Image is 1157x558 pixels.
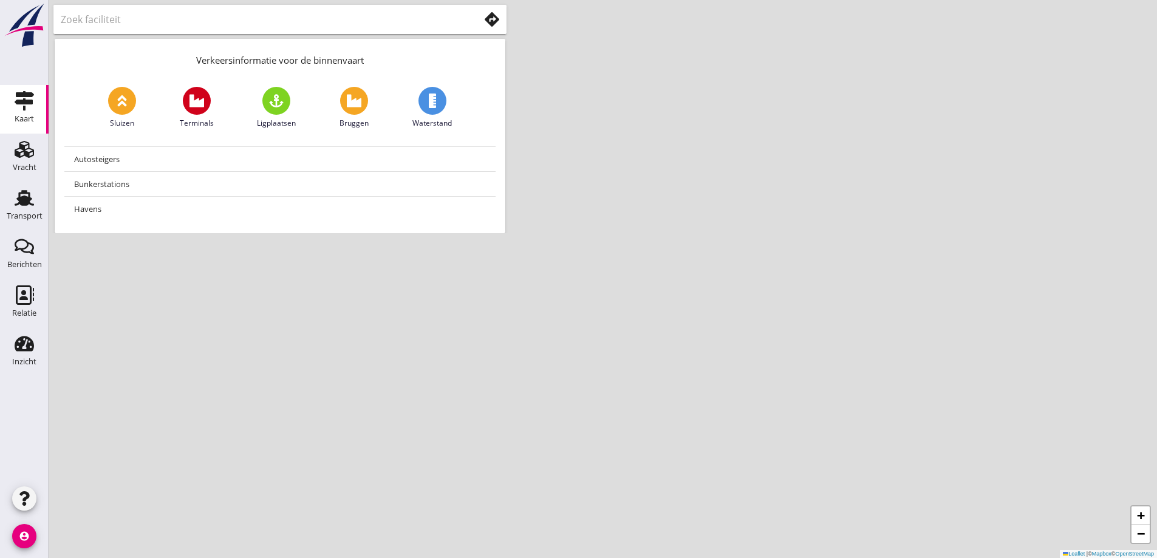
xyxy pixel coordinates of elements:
[1137,508,1145,523] span: +
[55,39,505,77] div: Verkeersinformatie voor de binnenvaart
[412,118,452,129] span: Waterstand
[74,152,486,166] div: Autosteigers
[1131,506,1150,525] a: Zoom in
[15,115,34,123] div: Kaart
[12,524,36,548] i: account_circle
[1092,551,1111,557] a: Mapbox
[180,118,214,129] span: Terminals
[1087,551,1088,557] span: |
[7,260,42,268] div: Berichten
[7,212,43,220] div: Transport
[340,118,369,129] span: Bruggen
[13,163,36,171] div: Vracht
[1115,551,1154,557] a: OpenStreetMap
[257,87,296,129] a: Ligplaatsen
[108,87,136,129] a: Sluizen
[1063,551,1085,557] a: Leaflet
[180,87,214,129] a: Terminals
[1060,550,1157,558] div: © ©
[61,10,462,29] input: Zoek faciliteit
[1137,526,1145,541] span: −
[110,118,134,129] span: Sluizen
[12,309,36,317] div: Relatie
[12,358,36,366] div: Inzicht
[74,202,486,216] div: Havens
[257,118,296,129] span: Ligplaatsen
[74,177,486,191] div: Bunkerstations
[2,3,46,48] img: logo-small.a267ee39.svg
[1131,525,1150,543] a: Zoom out
[412,87,452,129] a: Waterstand
[340,87,369,129] a: Bruggen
